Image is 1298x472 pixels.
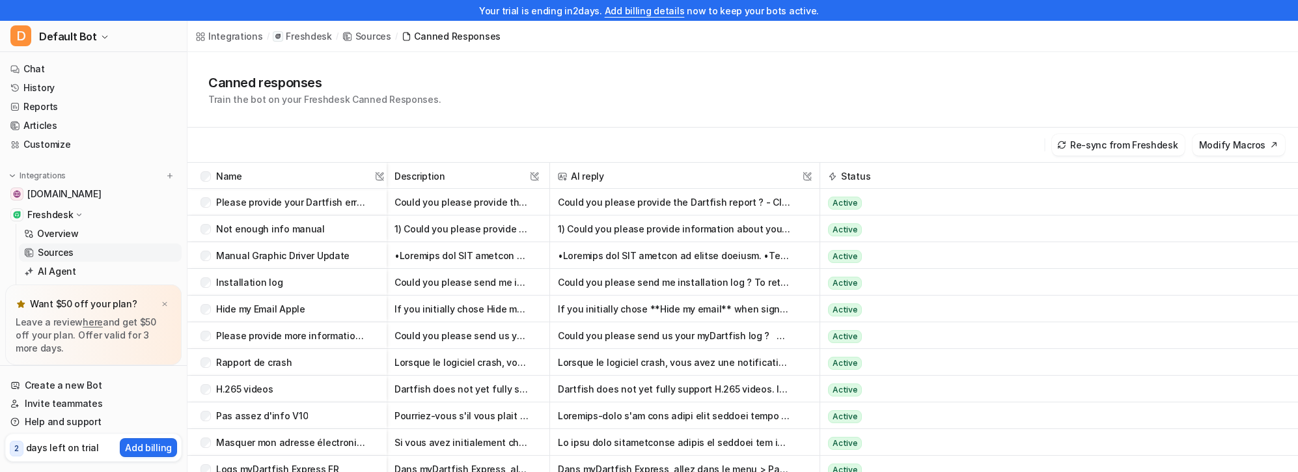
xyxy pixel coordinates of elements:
[828,410,862,423] span: Active
[161,300,169,309] img: x
[828,429,1252,456] button: Active
[828,250,862,263] span: Active
[19,281,182,299] a: AI Copilot
[216,429,369,456] p: Masquer mon adresse électronique (Apple)
[5,60,182,78] a: Chat
[5,135,182,154] a: Customize
[200,163,242,189] div: Name
[5,117,182,135] a: Articles
[1193,134,1285,156] button: Modify Macros
[828,223,862,236] span: Active
[828,277,862,290] span: Active
[394,296,529,322] button: If you initially chose Hide my email when signing in with Apple, we only receive an anonymous ema...
[828,383,862,396] span: Active
[195,29,263,43] a: Integrations
[558,163,604,189] div: AI reply
[394,269,529,296] button: Could you please send me installation log ? To retrieve it, type %temp% in the Windows search box...
[828,296,1252,322] button: Active
[216,349,292,376] p: Rapport de crash
[5,79,182,97] a: History
[394,163,542,189] span: Description
[38,246,74,259] p: Sources
[20,171,66,181] p: Integrations
[828,242,1252,269] button: Active
[10,25,31,46] span: D
[558,296,791,322] button: If you initially chose **Hide my email** when signing in with Apple, we only receive an anonymous...
[355,29,391,43] div: Sources
[286,30,331,43] p: Freshdesk
[38,284,81,297] p: AI Copilot
[394,429,529,456] button: Si vous avez initialement choisi de masquer mon adresse électronique lors de votre connexion avec...
[26,441,99,454] p: days left on trial
[120,438,177,457] button: Add billing
[394,402,529,429] button: Pourriez-vous s'il vous plait nous envoyer votre rapport Dartfish ? - Allez dans Aide > Afficher ...
[208,73,441,92] h1: Canned responses
[216,402,308,429] p: Pas assez d'info V10
[27,208,73,221] p: Freshdesk
[828,189,1252,215] button: Active
[401,29,501,43] a: Canned Responses
[216,215,325,242] p: Not enough info manual
[38,265,76,278] p: AI Agent
[558,189,791,215] button: Could you please provide the Dartfish report ? - Click on "Help" in the Dartfish menu and choose ...
[16,299,26,309] img: star
[558,349,791,376] button: Lorsque le logiciel crash, vous avez une notification lors du redémarrage : [URL][DOMAIN_NAME][SE...
[19,243,182,262] a: Sources
[8,171,17,180] img: expand menu
[1052,134,1185,156] button: Re-sync from Freshdesk
[125,441,172,454] p: Add billing
[828,322,1252,349] button: Active
[216,376,273,402] p: H.265 videos
[605,5,685,16] a: Add billing details
[828,215,1252,242] button: Active
[828,437,862,450] span: Active
[5,376,182,395] a: Create a new Bot
[558,429,791,456] button: Lo ipsu dolo sitametconse adipis el seddoei tem incidid utlaboreetdo magn al enima minimveni quis...
[273,30,331,43] a: Freshdesk
[216,269,283,296] p: Installation log
[394,189,529,215] button: Could you please provide the Dartfish report ? - Click on "Help" in the Dartfish menu and choose ...
[828,349,1252,376] button: Active
[5,98,182,116] a: Reports
[558,215,791,242] button: 1) Could you please provide information about your computer ? To do so please follow these instru...
[19,225,182,243] a: Overview
[208,92,441,106] p: Train the bot on your Freshdesk Canned Responses.
[394,376,529,402] button: Dartfish does not yet fully support H.265 videos. It can only plays them, provided that you have ...
[39,27,97,46] span: Default Bot
[336,31,338,42] span: /
[828,269,1252,296] button: Active
[16,316,171,355] p: Leave a review and get $50 off your plan. Offer valid for 3 more days.
[828,303,862,316] span: Active
[165,171,174,180] img: menu_add.svg
[14,443,19,454] p: 2
[558,322,791,349] button: Could you please send us your myDartfish log ? Start myDartfish Software. ​ - Go to “Help” > "Cre...
[828,330,862,343] span: Active
[395,31,398,42] span: /
[267,31,269,42] span: /
[13,211,21,219] img: Freshdesk
[37,227,79,240] p: Overview
[828,197,862,210] span: Active
[30,298,137,311] p: Want $50 off your plan?
[414,29,501,43] div: Canned Responses
[216,296,305,322] p: Hide my Email Apple
[394,322,529,349] button: Could you please send us your myDartfish log ? Start myDartfish Software. ​ - Go to “Help” > "Cre...
[558,269,791,296] button: Could you please send me installation log ? To retrieve it, type %temp% in the Windows search box...
[208,29,263,43] div: Integrations
[558,376,791,402] button: Dartfish does not yet fully support H.265 videos. It can only plays them, provided that you have ...
[83,316,103,327] a: here
[828,357,862,370] span: Active
[825,163,1293,189] span: Status
[5,395,182,413] a: Invite teammates
[828,402,1252,429] button: Active
[828,376,1252,402] button: Active
[13,190,21,198] img: support.dartfish.tv
[216,242,350,269] p: Manual Graphic Driver Update
[558,402,791,429] button: Loremips-dolo s'am cons adipi elit seddoei tempo incidid Utlabore ? - Etdol magn Aliq > Enimadmi ...
[216,322,369,349] p: Please provide more information myDartfish
[19,262,182,281] a: AI Agent
[394,349,529,376] button: Lorsque le logiciel crash, vous avez une notification lors du redémarrage : Pouvez-vous cliquer s...
[558,242,791,269] button: •Loremips dol SIT ametcon ad elitse doeiusm. •Tempori utl etd magn aliquaeni admi ve quis, n.e ul...
[394,242,529,269] button: •Loremips dol SIT ametcon ad elitse doeiusm. •Tempori utl etd magn aliquaeni admi ve quis, n.e ul...
[342,29,391,43] a: Sources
